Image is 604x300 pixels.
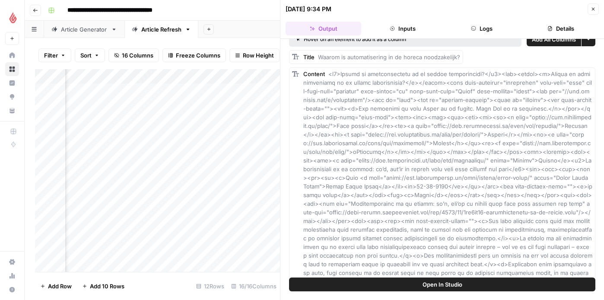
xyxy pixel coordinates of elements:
button: Add All Columns [527,32,581,46]
a: Insights [5,76,19,90]
button: Row Height [229,48,280,62]
span: Open In Studio [423,280,462,289]
button: Filter [38,48,71,62]
div: 12 Rows [193,279,228,293]
span: Waarom is automatisering in de horeca noodzakelijk? [318,54,460,61]
button: Details [523,22,599,35]
a: Article Generator [44,21,124,38]
span: Add 10 Rows [90,282,124,290]
button: 16 Columns [108,48,159,62]
a: Article Refresh [124,21,198,38]
button: Add 10 Rows [77,279,130,293]
a: Home [5,48,19,62]
span: Filter [44,51,58,60]
a: Settings [5,255,19,269]
div: 16/16 Columns [228,279,280,293]
span: Add All Columns [532,35,576,44]
span: 16 Columns [122,51,153,60]
button: Logs [444,22,520,35]
span: Title [303,54,315,61]
button: Open In Studio [289,278,595,291]
img: Lightspeed Logo [5,10,21,26]
a: Usage [5,269,19,283]
button: Freeze Columns [162,48,226,62]
a: Your Data [5,104,19,118]
button: Workspace: Lightspeed [5,7,19,29]
span: Content [303,70,325,77]
a: Opportunities [5,90,19,104]
span: Row Height [243,51,274,60]
span: Sort [80,51,92,60]
div: Article Refresh [141,25,181,34]
button: Output [286,22,361,35]
button: Inputs [365,22,440,35]
button: Help + Support [5,283,19,297]
span: Freeze Columns [176,51,220,60]
div: Hover on an element to add it as a column [296,35,461,43]
span: Add Row [48,282,72,290]
a: Browse [5,62,19,76]
div: Article Generator [61,25,108,34]
button: Sort [75,48,105,62]
button: Add Row [35,279,77,293]
div: [DATE] 9:34 PM [286,5,331,13]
